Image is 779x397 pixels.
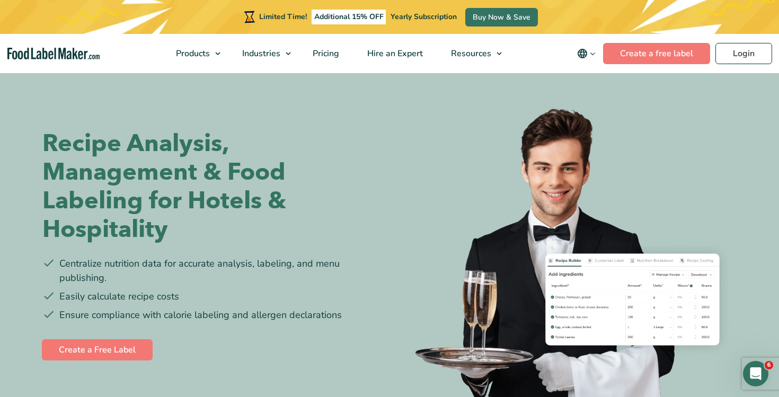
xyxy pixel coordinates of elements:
a: Products [162,34,226,73]
a: Create a Free Label [42,339,153,360]
li: Centralize nutrition data for accurate analysis, labeling, and menu publishing. [42,257,382,285]
li: Easily calculate recipe costs [42,289,382,304]
span: Hire an Expert [364,48,424,59]
span: Industries [239,48,281,59]
span: Yearly Subscription [391,12,457,22]
span: Additional 15% OFF [312,10,386,24]
a: Industries [228,34,296,73]
span: Limited Time! [259,12,307,22]
iframe: Intercom live chat [743,361,768,386]
a: Pricing [299,34,351,73]
a: Login [715,43,772,64]
span: 6 [765,361,773,369]
a: Hire an Expert [353,34,435,73]
span: Products [173,48,211,59]
a: Create a free label [603,43,710,64]
li: Ensure compliance with calorie labeling and allergen declarations [42,308,382,322]
a: Buy Now & Save [465,8,538,27]
a: Resources [437,34,507,73]
span: Pricing [309,48,340,59]
h1: Recipe Analysis, Management & Food Labeling for Hotels & Hospitality [42,129,382,244]
span: Resources [448,48,492,59]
